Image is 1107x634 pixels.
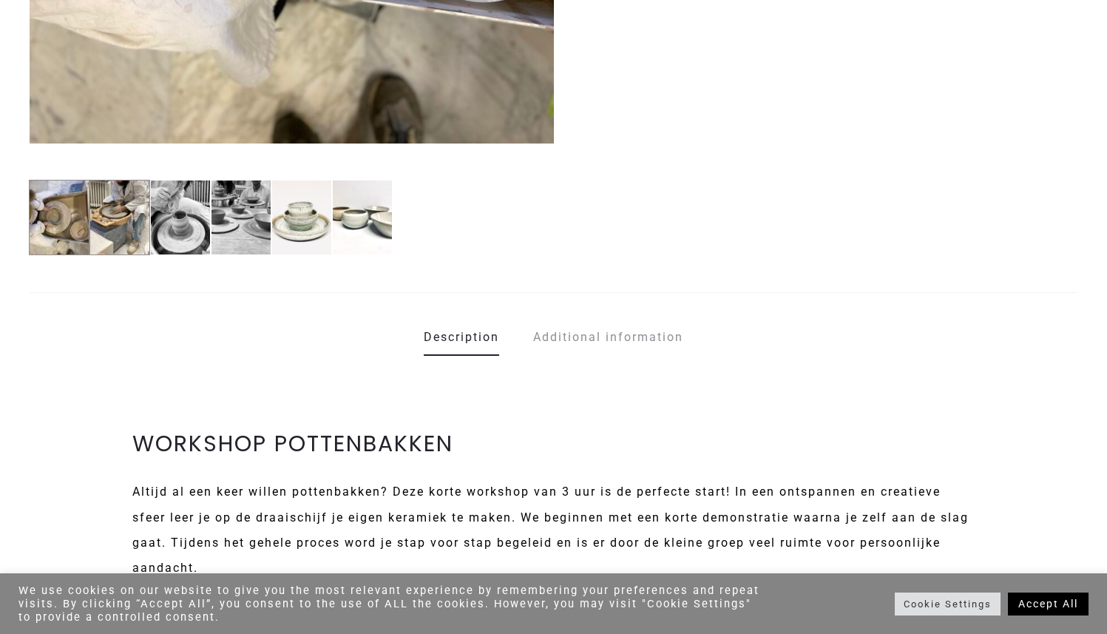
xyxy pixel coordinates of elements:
[332,180,393,255] img: IMG_5752-80x100.jpg
[29,180,89,255] img: IMG_5728-80x100.jpg
[211,180,271,255] img: IMG_5737_change-80x100.jpg
[895,593,1001,616] a: Cookie Settings
[424,319,499,356] a: Description
[132,479,975,581] p: Altijd al een keer willen pottenbakken? Deze korte workshop van 3 uur is de perfecte start! In ee...
[1008,593,1089,616] a: Accept All
[89,180,150,255] img: IMG_5727_change-80x100.jpg
[132,431,975,457] h2: WORKSHOP POTTENBAKKEN
[271,180,332,255] img: IMG_5753-80x100.jpg
[18,584,768,624] div: We use cookies on our website to give you the most relevant experience by remembering your prefer...
[533,319,683,356] a: Additional information
[150,180,211,255] img: IMG_5726_change-80x100.jpg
